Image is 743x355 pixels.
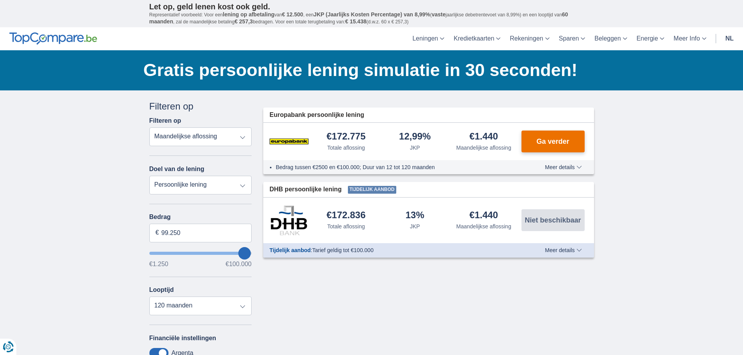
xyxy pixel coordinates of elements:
[525,217,581,224] span: Niet beschikbaar
[282,11,303,18] span: € 12.500
[590,27,632,50] a: Beleggen
[545,164,582,170] span: Meer details
[521,209,585,231] button: Niet beschikbaar
[539,247,587,253] button: Meer details
[270,132,309,151] img: product.pl.alt Europabank
[326,210,365,221] div: €172.836
[432,11,446,18] span: vaste
[345,18,367,25] span: € 15.438
[327,223,365,230] div: Totale aflossing
[410,144,420,152] div: JKP
[669,27,711,50] a: Meer Info
[348,186,396,194] span: Tijdelijk aanbod
[270,247,311,253] span: Tijdelijk aanbod
[149,2,594,11] p: Let op, geld lenen kost ook geld.
[406,210,424,221] div: 13%
[276,163,516,171] li: Bedrag tussen €2500 en €100.000; Duur van 12 tot 120 maanden
[470,210,498,221] div: €1.440
[721,27,738,50] a: nl
[408,27,449,50] a: Leningen
[149,11,568,25] span: 60 maanden
[521,131,585,152] button: Ga verder
[149,286,174,293] label: Looptijd
[234,18,253,25] span: € 257,3
[270,185,342,194] span: DHB persoonlijke lening
[326,132,365,142] div: €172.775
[225,261,252,267] span: €100.000
[449,27,505,50] a: Kredietkaarten
[149,252,252,255] input: wantToBorrow
[545,247,582,253] span: Meer details
[263,246,523,254] div: :
[149,335,216,342] label: Financiële instellingen
[456,144,511,152] div: Maandelijkse aflossing
[149,11,594,25] p: Representatief voorbeeld: Voor een van , een ( jaarlijkse debetrentevoet van 8,99%) en een loopti...
[456,223,511,230] div: Maandelijkse aflossing
[632,27,669,50] a: Energie
[410,223,420,230] div: JKP
[9,32,97,45] img: TopCompare
[536,138,569,145] span: Ga verder
[149,214,252,221] label: Bedrag
[149,166,204,173] label: Doel van de lening
[470,132,498,142] div: €1.440
[399,132,431,142] div: 12,99%
[327,144,365,152] div: Totale aflossing
[149,117,181,124] label: Filteren op
[314,11,430,18] span: JKP (Jaarlijks Kosten Percentage) van 8,99%
[270,205,309,235] img: product.pl.alt DHB Bank
[312,247,373,253] span: Tarief geldig tot €100.000
[149,261,168,267] span: €1.250
[505,27,554,50] a: Rekeningen
[149,100,252,113] div: Filteren op
[156,228,159,237] span: €
[144,58,594,82] h1: Gratis persoonlijke lening simulatie in 30 seconden!
[223,11,274,18] span: lening op afbetaling
[539,164,587,170] button: Meer details
[270,111,364,120] span: Europabank persoonlijke lening
[554,27,590,50] a: Sparen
